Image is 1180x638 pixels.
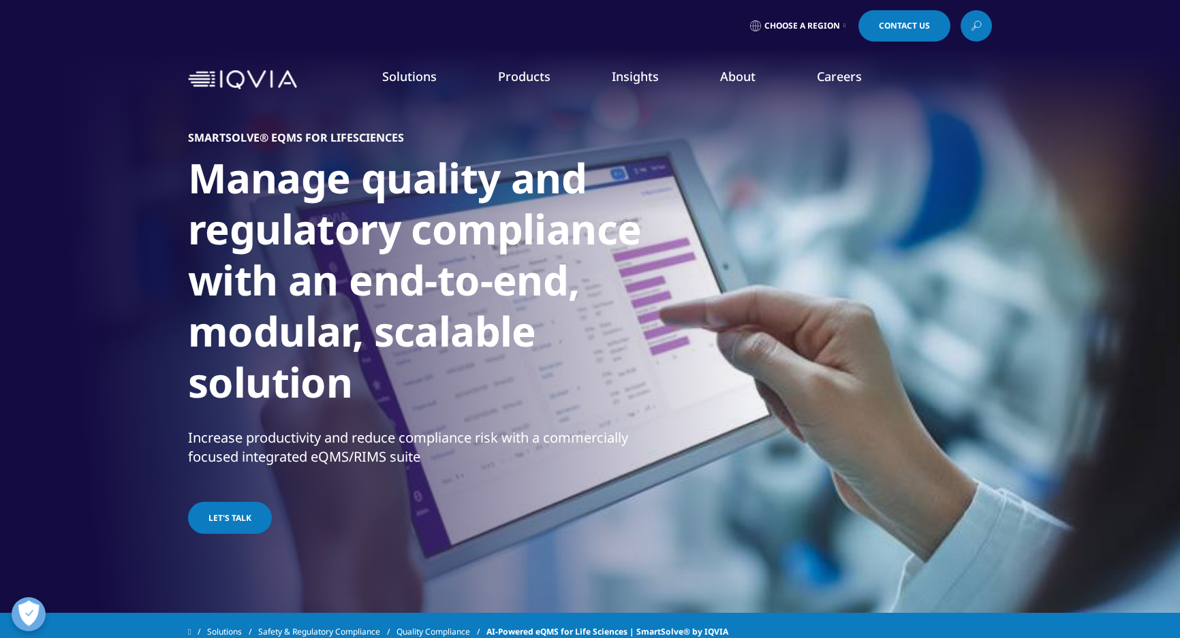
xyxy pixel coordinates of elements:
a: Solutions [382,68,437,84]
span: Contact Us [879,22,930,30]
span: Let's talk [208,512,251,524]
a: Contact Us [858,10,950,42]
p: Increase productivity and reduce compliance risk with a commercially focused integrated eQMS/RIMS... [188,428,665,475]
h1: Manage quality and regulatory compliance with an end-to-end, modular, scalable solution [188,153,665,416]
a: Products [498,68,550,84]
a: Let's talk [188,502,272,534]
a: Insights [612,68,659,84]
button: Präferenzen öffnen [12,597,46,631]
h5: SMARTSOLVE® EQMS FOR LIFESCIENCES [188,131,404,144]
span: Choose a Region [764,20,840,31]
a: Careers [817,68,862,84]
a: About [720,68,756,84]
img: IQVIA Healthcare Information Technology and Pharma Clinical Research Company [188,70,297,90]
nav: Primary [302,48,992,112]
